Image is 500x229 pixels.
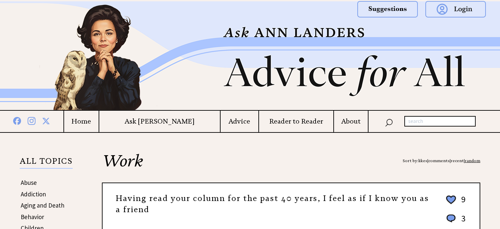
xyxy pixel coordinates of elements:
a: Ask [PERSON_NAME] [99,117,220,126]
img: heart_outline%202.png [445,194,457,206]
img: login.png [425,1,486,17]
h2: Work [102,153,480,183]
a: likes [418,158,427,163]
a: Behavior [21,213,44,221]
a: Having read your column for the past 40 years, I feel as if I know you as a friend [116,193,429,215]
a: recent [451,158,464,163]
a: Home [64,117,99,126]
div: Sort by: | | | [403,153,480,169]
img: suggestions.png [357,1,418,17]
img: x%20blue.png [42,116,50,125]
img: right_new2.png [487,1,490,110]
img: message_round%201.png [445,213,457,224]
input: search [404,116,476,127]
img: instagram%20blue.png [28,116,36,125]
img: header2b_v1.png [13,1,487,110]
td: 9 [458,194,466,212]
a: Reader to Reader [259,117,333,126]
a: Aging and Death [21,201,64,209]
img: search_nav.png [385,117,393,127]
a: About [334,117,368,126]
p: ALL TOPICS [20,157,73,169]
a: random [465,158,480,163]
a: Abuse [21,179,37,186]
a: Addiction [21,190,46,198]
a: Advice [221,117,258,126]
a: comments [428,158,450,163]
img: facebook%20blue.png [13,116,21,125]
